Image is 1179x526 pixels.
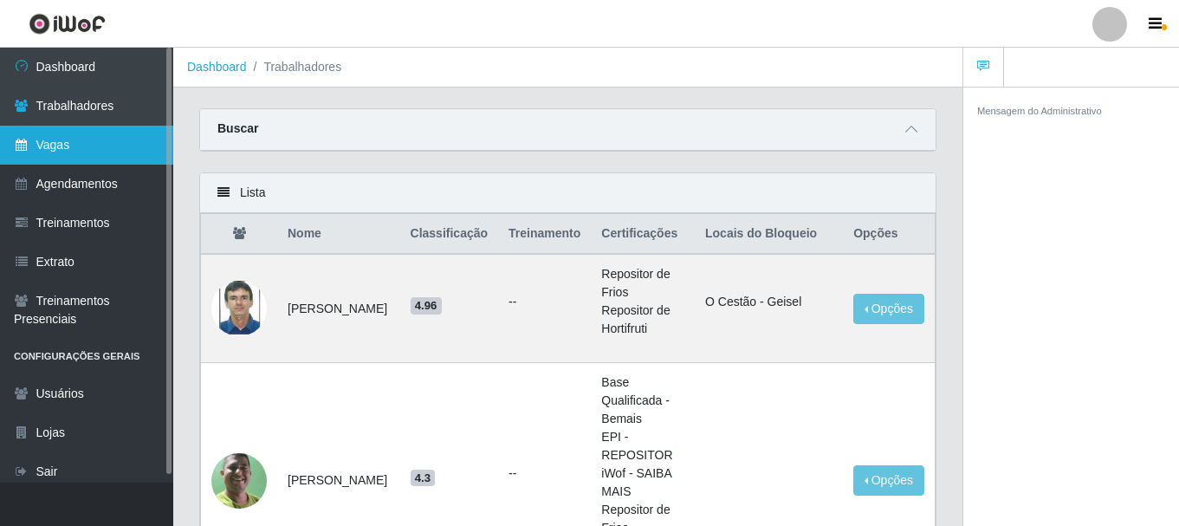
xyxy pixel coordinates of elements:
[843,214,935,255] th: Opções
[695,214,843,255] th: Locais do Bloqueio
[705,293,832,311] li: O Cestão - Geisel
[853,465,924,496] button: Opções
[601,373,684,428] li: Base Qualificada - Bemais
[200,173,936,213] div: Lista
[173,48,962,88] nav: breadcrumb
[411,297,442,315] span: 4.96
[187,60,247,74] a: Dashboard
[498,214,591,255] th: Treinamento
[509,293,580,311] ul: --
[853,294,924,324] button: Opções
[601,464,684,501] li: iWof - SAIBA MAIS
[509,464,580,483] ul: --
[247,58,342,76] li: Trabalhadores
[601,265,684,302] li: Repositor de Frios
[591,214,695,255] th: Certificações
[217,121,258,135] strong: Buscar
[29,13,106,35] img: CoreUI Logo
[400,214,499,255] th: Classificação
[977,106,1102,116] small: Mensagem do Administrativo
[277,254,400,363] td: [PERSON_NAME]
[601,302,684,338] li: Repositor de Hortifruti
[277,214,400,255] th: Nome
[411,470,436,487] span: 4.3
[601,428,684,464] li: EPI - REPOSITOR
[211,273,267,344] img: 1685545063644.jpeg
